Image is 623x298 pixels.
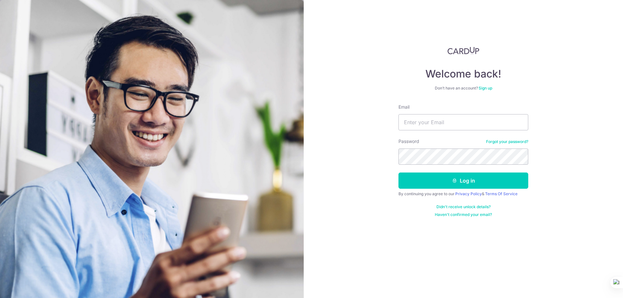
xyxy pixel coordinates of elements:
div: Don’t have an account? [398,86,528,91]
a: Didn't receive unlock details? [436,204,491,209]
a: Sign up [479,86,492,90]
button: Log in [398,173,528,189]
img: CardUp Logo [447,47,479,54]
h4: Welcome back! [398,67,528,80]
input: Enter your Email [398,114,528,130]
a: Forgot your password? [486,139,528,144]
label: Email [398,104,409,110]
label: Password [398,138,419,145]
a: Terms Of Service [485,191,518,196]
a: Privacy Policy [455,191,482,196]
div: By continuing you agree to our & [398,191,528,197]
a: Haven't confirmed your email? [435,212,492,217]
